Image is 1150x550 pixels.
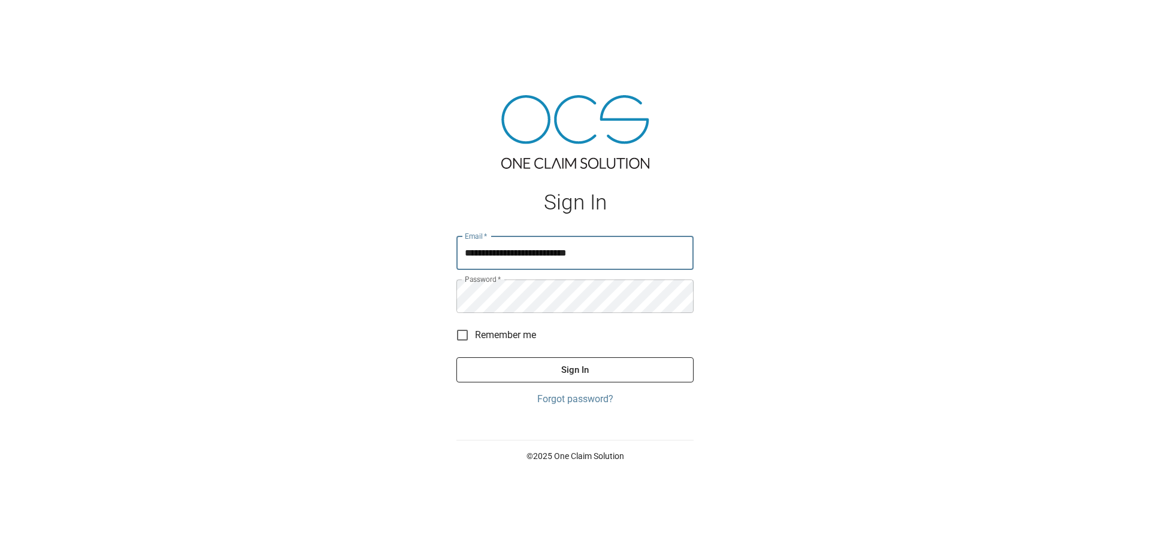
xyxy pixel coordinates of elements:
[501,95,649,169] img: ocs-logo-tra.png
[465,231,488,241] label: Email
[475,328,536,342] span: Remember me
[465,274,501,284] label: Password
[456,450,694,462] p: © 2025 One Claim Solution
[456,357,694,382] button: Sign In
[14,7,62,31] img: ocs-logo-white-transparent.png
[456,392,694,406] a: Forgot password?
[456,190,694,215] h1: Sign In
